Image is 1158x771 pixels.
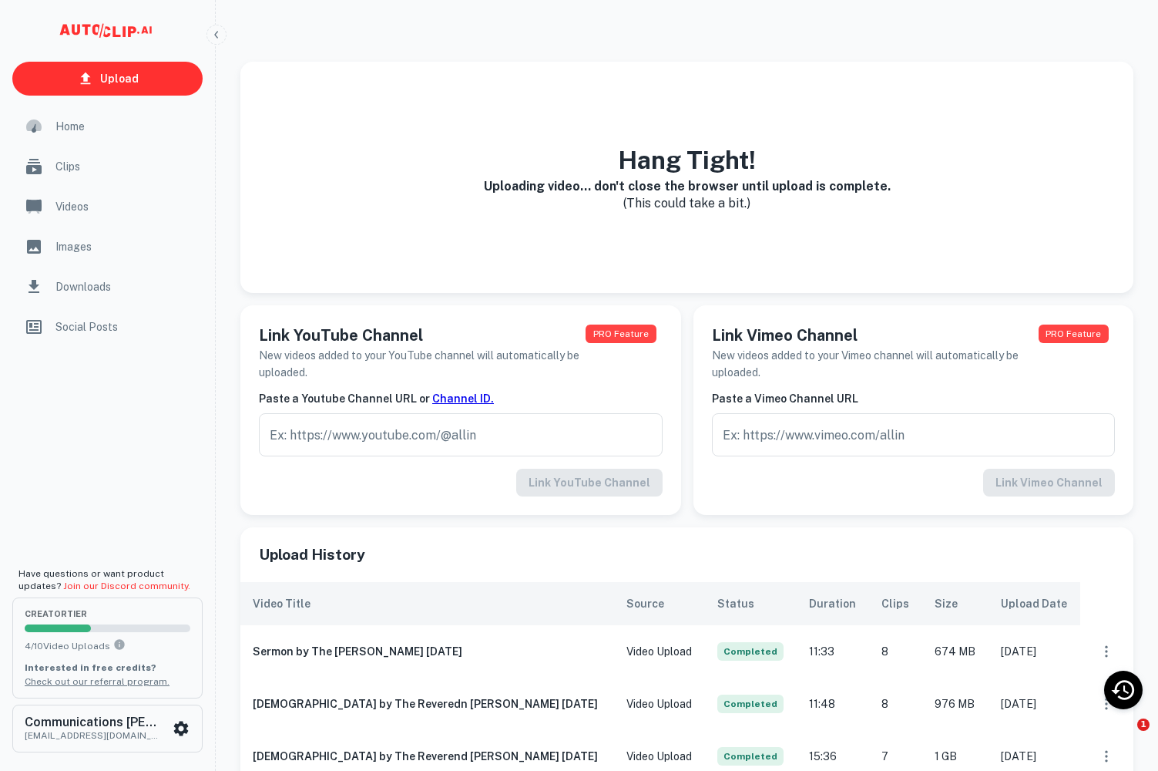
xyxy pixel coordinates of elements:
[922,625,988,678] td: 674 MB
[484,179,891,194] h6: Uploading video... don't close the browser until upload is complete.
[869,678,922,730] td: 8
[797,678,869,730] td: 11:48
[988,625,1080,678] td: [DATE]
[869,625,922,678] td: 8
[797,625,869,678] td: 11:33
[1137,719,1150,731] span: 1
[988,678,1080,730] td: [DATE]
[259,390,663,407] h6: Paste a Youtube Channel URL or
[259,546,1115,564] span: Upload History
[614,582,705,625] th: Source
[55,198,193,215] span: Videos
[797,582,869,625] th: Duration
[12,228,203,265] a: Images
[240,582,614,625] th: Video Title
[259,347,586,381] h6: New videos added to your YouTube channel will automatically be uploaded.
[712,324,1039,347] h5: Link Vimeo Channel
[253,695,598,712] h6: [DEMOGRAPHIC_DATA] by The Reveredn [PERSON_NAME] [DATE]
[25,716,163,729] h6: Communications [PERSON_NAME][DEMOGRAPHIC_DATA]
[259,324,586,347] h5: Link YouTube Channel
[869,582,922,625] th: Clips
[12,598,203,698] button: creatorTier4/10Video UploadsYou can upload 10 videos per month on the creator tier. Upgrade to up...
[712,390,1116,407] h6: Paste a Vimeo Channel URL
[484,194,891,213] p: (This could take a bit.)
[12,148,203,185] a: Clips
[55,158,193,175] span: Clips
[25,610,190,618] span: creator Tier
[100,70,139,87] p: Upload
[717,642,784,661] span: Completed
[614,625,705,678] td: Video Upload
[1039,325,1109,343] span: PRO Feature
[586,325,656,343] span: PRO Feature
[1104,671,1143,709] div: Recent Activity
[18,568,190,591] span: Have questions or want product updates?
[63,581,190,591] a: Join our Discord community.
[55,278,193,295] span: Downloads
[12,268,203,305] a: Downloads
[717,695,784,713] span: Completed
[12,188,203,225] a: Videos
[1106,719,1143,756] iframe: Intercom live chat
[25,638,190,653] p: 4 / 10 Video Uploads
[922,582,988,625] th: Size
[705,582,797,625] th: Status
[717,747,784,766] span: Completed
[253,748,598,765] h6: [DEMOGRAPHIC_DATA] by The Reverend [PERSON_NAME] [DATE]
[113,638,126,651] svg: You can upload 10 videos per month on the creator tier. Upgrade to upload more.
[12,108,203,145] a: Home
[712,413,1116,456] input: Ex: https://www.vimeo.com/allin
[55,318,193,335] span: Social Posts
[12,308,203,345] a: Social Posts
[614,678,705,730] td: Video Upload
[55,238,193,255] span: Images
[25,676,170,687] a: Check out our referral program.
[922,678,988,730] td: 976 MB
[25,661,190,675] p: Interested in free credits?
[253,643,462,660] h6: Sermon by The [PERSON_NAME] [DATE]
[25,729,163,742] p: [EMAIL_ADDRESS][DOMAIN_NAME]
[12,705,203,752] button: Communications [PERSON_NAME][DEMOGRAPHIC_DATA][EMAIL_ADDRESS][DOMAIN_NAME]
[432,392,494,405] a: Channel ID.
[12,62,203,96] a: Upload
[259,413,663,456] input: Ex: https://www.youtube.com/@allin
[55,118,193,135] span: Home
[484,142,891,179] h3: Hang Tight!
[712,347,1039,381] h6: New videos added to your Vimeo channel will automatically be uploaded.
[988,582,1080,625] th: Upload Date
